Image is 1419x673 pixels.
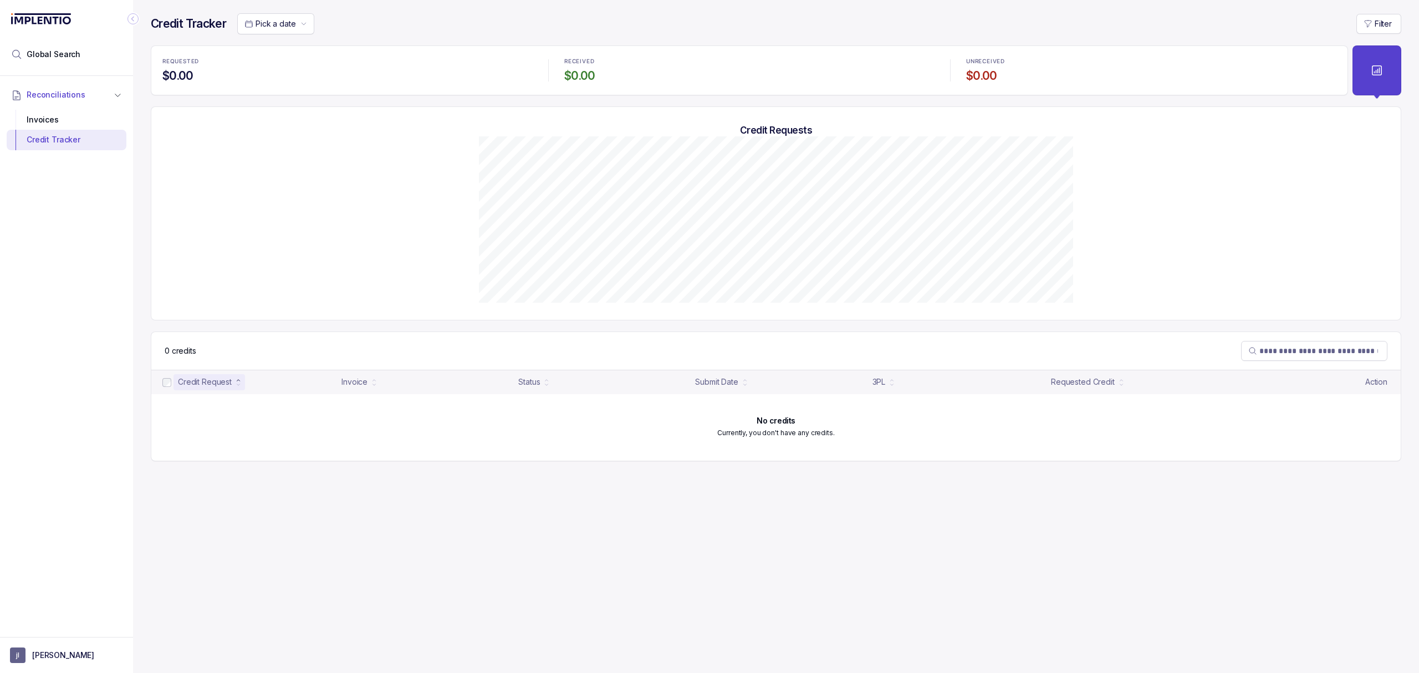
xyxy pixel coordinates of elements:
h4: $0.00 [162,68,533,84]
button: User initials[PERSON_NAME] [10,647,123,663]
div: Credit Request [178,376,232,388]
li: Statistic RECEIVED [558,50,941,90]
p: UNRECEIVED [966,58,1005,65]
span: Pick a date [256,19,295,28]
p: [PERSON_NAME] [32,650,94,661]
p: Currently, you don't have any credits. [717,427,834,439]
p: 0 credits [165,345,196,356]
search: Table Search Bar [1241,341,1387,361]
div: Invoices [16,110,118,130]
p: REQUESTED [162,58,199,65]
button: Date Range Picker [237,13,314,34]
div: Remaining page entries [165,345,196,356]
search: Date Range Picker [244,18,295,29]
nav: Table Control [151,332,1401,370]
li: Statistic UNRECEIVED [959,50,1343,90]
li: Statistic REQUESTED [156,50,539,90]
div: Requested Credit [1051,376,1115,388]
button: Filter [1356,14,1401,34]
h5: Credit Requests [169,124,1383,136]
div: Reconciliations [7,108,126,152]
button: Reconciliations [7,83,126,107]
h4: $0.00 [966,68,1336,84]
h4: Credit Tracker [151,16,226,32]
ul: Statistic Highlights [151,45,1348,95]
div: Submit Date [695,376,738,388]
div: Credit Tracker [16,130,118,150]
span: User initials [10,647,25,663]
p: RECEIVED [564,58,594,65]
span: Global Search [27,49,80,60]
div: Collapse Icon [126,12,140,26]
p: Action [1365,376,1387,388]
p: Filter [1375,18,1392,29]
div: 3PL [872,376,886,388]
div: Invoice [341,376,367,388]
span: Reconciliations [27,89,85,100]
div: Status [518,376,540,388]
input: checkbox-checkbox-all [162,378,171,387]
h4: $0.00 [564,68,935,84]
h6: No credits [757,416,795,425]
